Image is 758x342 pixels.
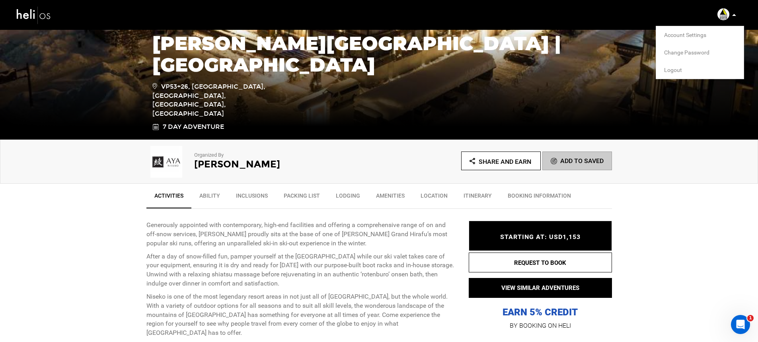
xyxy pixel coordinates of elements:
a: Location [413,188,456,208]
p: Organized By [194,152,357,159]
img: b3bcc865aaab25ac3536b0227bee0eb5.png [717,8,729,20]
a: BOOKING INFORMATION [500,188,579,208]
p: BY BOOKING ON HELI [469,320,612,331]
a: Amenities [368,188,413,208]
p: After a day of snow-filled fun, pamper yourself at the [GEOGRAPHIC_DATA] while our ski valet take... [146,252,457,288]
img: heli-logo [16,4,52,25]
a: Inclusions [228,188,276,208]
span: Logout [664,67,682,73]
h1: [PERSON_NAME][GEOGRAPHIC_DATA] | [GEOGRAPHIC_DATA] [152,33,606,76]
p: EARN 5% CREDIT [469,227,612,319]
a: Ability [191,188,228,208]
span: Share and Earn [479,158,531,165]
span: STARTING AT: USD1,153 [500,233,581,241]
a: Lodging [328,188,368,208]
p: Generously appointed with contemporary, high-end facilities and offering a comprehensive range of... [146,221,457,248]
span: Change Password [664,49,709,56]
img: d0dd569acb005c8772ac55505a301cb4.png [146,146,186,178]
button: VIEW SIMILAR ADVENTURES [469,278,612,298]
span: VP53+26, [GEOGRAPHIC_DATA], [GEOGRAPHIC_DATA], [GEOGRAPHIC_DATA], [GEOGRAPHIC_DATA] [152,82,266,119]
p: Niseko is one of the most legendary resort areas in not just all of [GEOGRAPHIC_DATA], but the wh... [146,292,457,338]
span: Account Settings [664,32,706,38]
h2: [PERSON_NAME] [194,159,357,169]
button: REQUEST TO BOOK [469,253,612,272]
a: Activities [146,188,191,208]
span: 7 Day Adventure [163,122,224,132]
a: Itinerary [456,188,500,208]
iframe: Intercom live chat [731,315,750,334]
span: 1 [747,315,754,321]
a: Packing List [276,188,328,208]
